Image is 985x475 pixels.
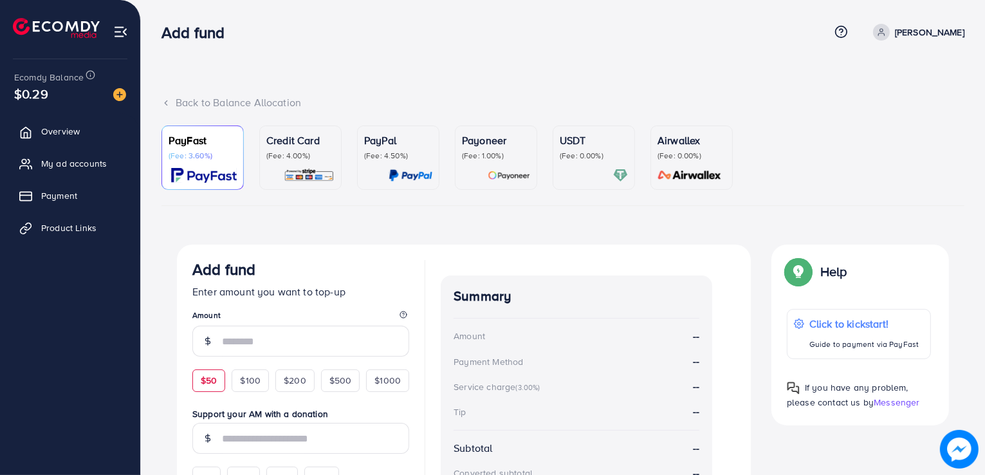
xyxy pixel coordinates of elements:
p: Help [820,264,847,279]
span: If you have any problem, please contact us by [787,381,908,409]
small: (3.00%) [515,382,540,393]
img: menu [113,24,128,39]
h3: Add fund [161,23,235,42]
p: Credit Card [266,133,335,148]
a: Overview [10,118,131,144]
div: Subtotal [454,441,492,456]
h4: Summary [454,288,699,304]
p: (Fee: 0.00%) [560,151,628,161]
p: (Fee: 4.00%) [266,151,335,161]
p: Guide to payment via PayFast [809,337,919,352]
a: Payment [10,183,131,209]
span: $1000 [374,374,401,387]
div: Service charge [454,380,544,393]
img: Popup guide [787,382,800,395]
strong: -- [693,404,699,418]
span: Overview [41,125,80,138]
img: card [171,168,237,183]
img: card [284,168,335,183]
legend: Amount [192,310,409,326]
img: image [113,88,126,101]
img: logo [13,18,100,38]
p: PayFast [169,133,237,148]
p: (Fee: 1.00%) [462,151,530,161]
p: (Fee: 0.00%) [658,151,726,161]
strong: -- [693,441,699,456]
p: Payoneer [462,133,530,148]
h3: Add fund [192,260,255,279]
span: Messenger [874,396,919,409]
span: $0.29 [14,84,48,103]
p: Enter amount you want to top-up [192,284,409,299]
strong: -- [693,329,699,344]
p: PayPal [364,133,432,148]
span: Ecomdy Balance [14,71,84,84]
strong: -- [693,354,699,369]
div: Amount [454,330,485,342]
img: card [488,168,530,183]
strong: -- [693,379,699,393]
span: $200 [284,374,306,387]
a: [PERSON_NAME] [868,24,964,41]
p: Click to kickstart! [809,316,919,331]
img: card [389,168,432,183]
div: Payment Method [454,355,523,368]
p: (Fee: 3.60%) [169,151,237,161]
a: My ad accounts [10,151,131,176]
span: $100 [240,374,261,387]
img: card [654,168,726,183]
p: (Fee: 4.50%) [364,151,432,161]
div: Back to Balance Allocation [161,95,964,110]
span: Product Links [41,221,97,234]
div: Tip [454,405,466,418]
p: USDT [560,133,628,148]
label: Support your AM with a donation [192,407,409,420]
span: Payment [41,189,77,202]
span: $500 [329,374,352,387]
p: [PERSON_NAME] [895,24,964,40]
span: $50 [201,374,217,387]
img: image [940,430,978,468]
img: Popup guide [787,260,810,283]
a: Product Links [10,215,131,241]
p: Airwallex [658,133,726,148]
img: card [613,168,628,183]
span: My ad accounts [41,157,107,170]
